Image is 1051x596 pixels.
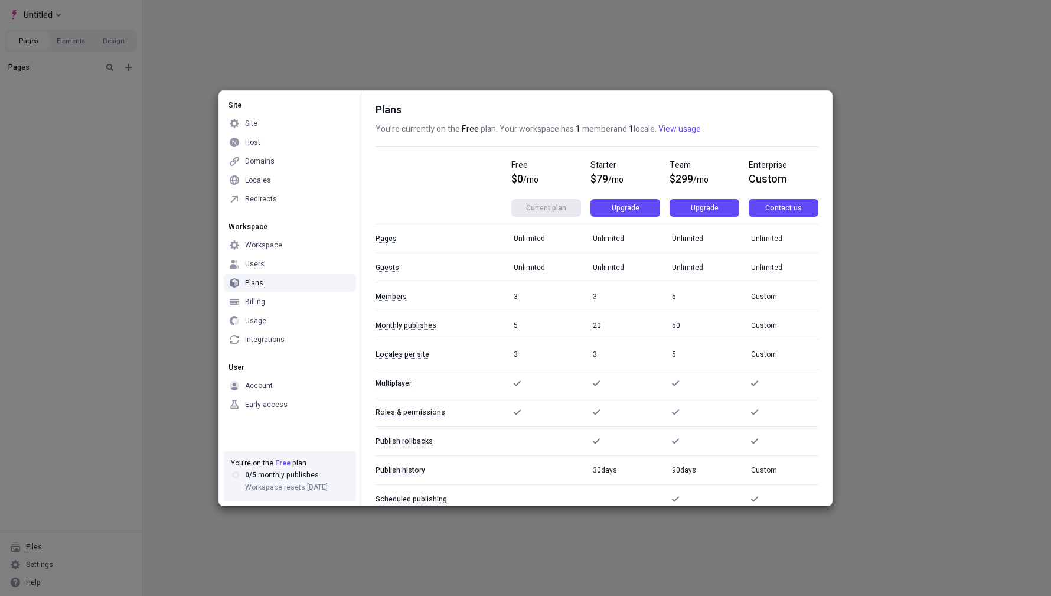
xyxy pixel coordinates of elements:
div: Unlimited [511,263,547,272]
div: Unlimited [670,234,706,243]
span: Free [275,458,291,468]
div: Integrations [245,335,285,344]
span: Monthly publishes [376,320,436,331]
div: 3 [590,350,599,359]
div: Plans [376,103,818,118]
span: $ 79 [590,171,608,187]
span: Publish rollbacks [376,436,433,447]
div: Workspace [224,222,356,232]
div: Site [245,119,257,128]
div: Billing [245,297,265,307]
div: Unlimited [590,234,626,243]
div: Custom [749,350,779,359]
div: Unlimited [749,234,785,243]
span: 1 [629,123,634,135]
div: You’re on the plan [231,458,349,468]
span: Multiplayer [376,378,412,389]
span: Publish history [376,465,425,476]
button: Upgrade [670,199,739,217]
span: $ 299 [670,171,693,187]
span: Current plan [526,203,566,213]
span: /mo [523,174,538,186]
div: Plans [245,278,263,288]
span: Contact us [765,203,802,213]
span: Free [462,123,479,135]
span: Locales per site [376,349,429,360]
div: 3 [511,350,520,359]
button: Upgrade [590,199,660,217]
div: Custom [749,292,779,301]
a: View usage [658,123,701,135]
button: Current plan [511,199,581,217]
p: Enterprise [749,159,818,172]
span: Custom [749,172,818,187]
div: 3 [511,292,520,301]
span: monthly publishes [258,470,319,480]
p: Starter [590,159,660,172]
div: Account [245,381,273,390]
div: 20 [590,321,603,330]
div: Custom [749,321,779,330]
span: $ 0 [511,171,523,187]
div: Domains [245,157,275,166]
span: Guests [376,262,399,273]
div: User [224,363,356,372]
div: Unlimited [670,263,706,272]
div: Unlimited [749,263,785,272]
span: Members [376,291,407,302]
div: Host [245,138,260,147]
div: 5 [511,321,520,330]
div: Workspace [245,240,282,250]
span: Scheduled publishing [376,494,447,504]
div: Locales [245,175,271,185]
span: Roles & permissions [376,407,445,418]
div: 50 [670,321,683,330]
div: 3 [590,292,599,301]
div: 5 [670,292,678,301]
div: Unlimited [590,263,626,272]
p: You’re currently on the plan. Your workspace has member and locale . [376,123,701,136]
span: 0 / 5 [245,470,256,480]
button: Contact us [749,199,818,217]
div: Usage [245,316,266,325]
span: /mo [693,174,709,186]
span: 1 [576,123,580,135]
div: Users [245,259,265,269]
div: 30 days [590,465,619,475]
div: Early access [245,400,288,409]
p: Team [670,159,739,172]
div: Custom [749,465,779,475]
div: 5 [670,350,678,359]
div: Unlimited [511,234,547,243]
span: Upgrade [612,203,639,213]
span: Pages [376,233,397,244]
p: Free [511,159,581,172]
span: Workspace resets [DATE] [245,482,328,493]
div: Site [224,100,356,110]
div: Redirects [245,194,277,204]
span: /mo [608,174,624,186]
span: Upgrade [691,203,719,213]
div: 90 days [670,465,699,475]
